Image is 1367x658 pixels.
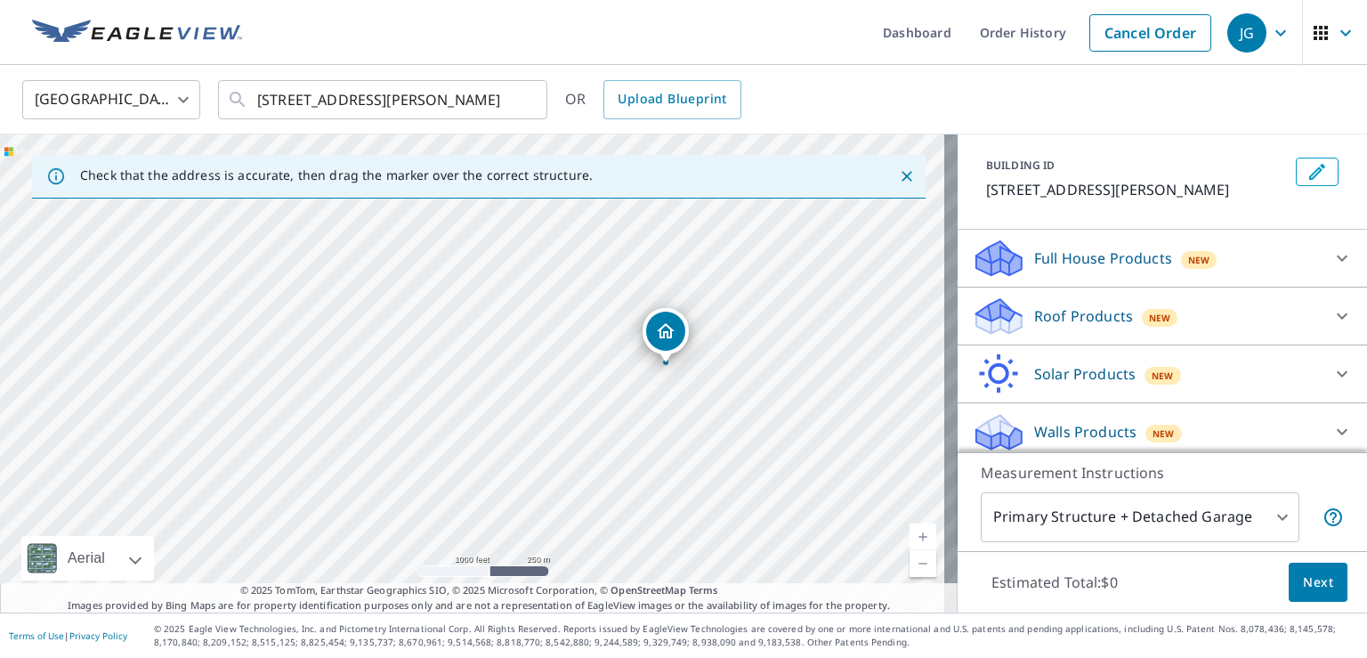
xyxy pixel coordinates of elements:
button: Next [1289,563,1347,603]
a: Privacy Policy [69,630,127,642]
div: JG [1227,13,1266,53]
div: OR [565,80,741,119]
p: Estimated Total: $0 [977,563,1132,602]
div: Walls ProductsNew [972,410,1353,453]
button: Edit building 1 [1296,158,1339,186]
a: Upload Blueprint [603,80,740,119]
p: [STREET_ADDRESS][PERSON_NAME] [986,179,1289,200]
div: Aerial [62,536,110,581]
a: Terms [689,583,718,597]
p: Check that the address is accurate, then drag the marker over the correct structure. [80,167,593,183]
a: OpenStreetMap [611,583,685,597]
div: Dropped pin, building 1, Residential property, 24528 Terrain Rd Saint Robert, MO 65584 [643,308,689,363]
p: © 2025 Eagle View Technologies, Inc. and Pictometry International Corp. All Rights Reserved. Repo... [154,622,1358,649]
div: Aerial [21,536,154,581]
div: Primary Structure + Detached Garage [981,492,1299,542]
p: BUILDING ID [986,158,1055,173]
span: New [1152,369,1174,383]
span: Upload Blueprint [618,88,726,110]
a: Terms of Use [9,630,64,642]
span: © 2025 TomTom, Earthstar Geographics SIO, © 2025 Microsoft Corporation, © [240,583,718,598]
p: | [9,630,127,641]
img: EV Logo [32,20,242,46]
p: Full House Products [1034,248,1172,269]
span: New [1188,253,1210,267]
span: New [1153,426,1175,441]
p: Measurement Instructions [981,462,1344,483]
input: Search by address or latitude-longitude [257,75,511,125]
p: Walls Products [1034,421,1136,443]
div: Roof ProductsNew [972,295,1353,337]
p: Solar Products [1034,363,1136,385]
a: Current Level 15, Zoom In [910,524,936,550]
span: Next [1303,572,1333,594]
div: Full House ProductsNew [972,237,1353,280]
button: Close [895,165,918,188]
a: Current Level 15, Zoom Out [910,550,936,577]
span: Your report will include the primary structure and a detached garage if one exists. [1323,507,1344,528]
span: New [1149,311,1171,325]
div: [GEOGRAPHIC_DATA] [22,75,200,125]
p: Roof Products [1034,305,1133,327]
div: Solar ProductsNew [972,353,1353,395]
a: Cancel Order [1089,14,1211,52]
